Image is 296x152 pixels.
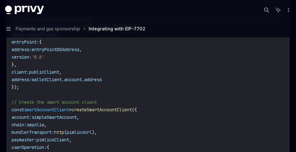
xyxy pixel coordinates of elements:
span: entryPoint08Address [32,47,79,52]
span: chain: [12,122,27,128]
span: sepolia [27,122,44,128]
span: address: [12,47,32,52]
span: // Create the smart account client [12,99,97,105]
span: pimlicoClient [37,137,69,143]
span: userOperation: [12,144,47,150]
span: createSmartAccountClient [72,107,132,113]
span: , [77,114,79,120]
span: { [39,39,42,45]
span: paymaster: [12,137,37,143]
span: entryPoint: [12,39,39,45]
span: http [54,129,64,135]
span: }, [12,62,17,67]
span: { [47,144,49,150]
span: , [59,69,62,75]
span: ( [64,129,67,135]
span: account [64,77,82,82]
span: address [84,77,102,82]
span: account: [12,114,32,120]
span: address: [12,77,32,82]
span: }); [12,84,19,90]
span: bundlerTransport: [12,129,54,135]
span: . [82,77,84,82]
span: Payments and gas sponsorship [16,25,80,33]
span: , [79,47,82,52]
span: ({ [132,107,137,113]
span: pimlicoUrl [67,129,92,135]
div: Integrating with EIP-7702 [89,25,145,33]
span: smartAccountClient [24,107,69,113]
span: , [44,122,47,128]
span: '0.8' [32,54,44,60]
span: publicClient [29,69,59,75]
span: ), [92,129,97,135]
img: dark logo [5,6,44,14]
button: More actions [285,6,291,14]
span: , [69,137,72,143]
span: client: [12,69,29,75]
span: const [12,107,24,113]
span: = [69,107,72,113]
span: version: [12,54,32,60]
span: . [62,77,64,82]
span: walletClient [32,77,62,82]
span: simpleSmartAccount [32,114,77,120]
